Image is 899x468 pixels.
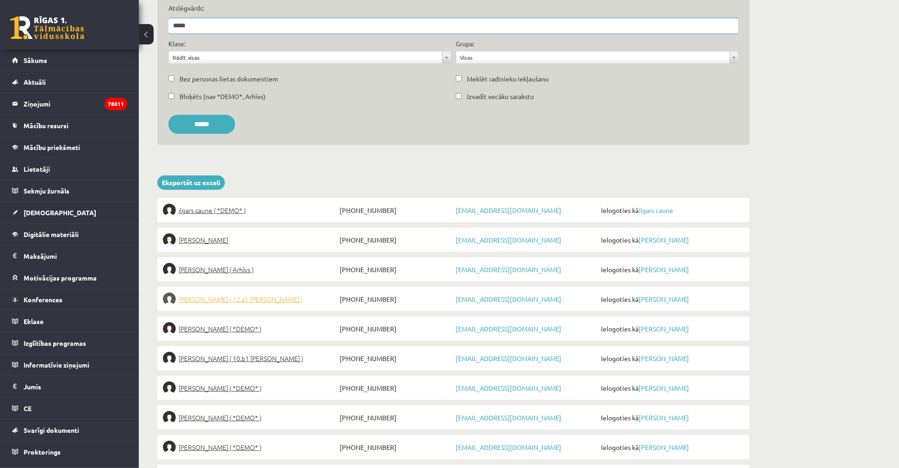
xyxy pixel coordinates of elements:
span: [PHONE_NUMBER] [337,411,453,424]
img: Linda Caune [163,411,176,424]
span: [PHONE_NUMBER] [337,293,453,306]
a: Rīgas 1. Tālmācības vidusskola [10,16,84,39]
span: Visas [460,51,726,63]
span: [PERSON_NAME] ( *DEMO* ) [179,381,261,394]
a: [EMAIL_ADDRESS][DOMAIN_NAME] [456,295,561,303]
a: CE [12,398,127,419]
span: ilgars caune ( *DEMO* ) [179,204,246,217]
a: [EMAIL_ADDRESS][DOMAIN_NAME] [456,443,561,451]
a: [PERSON_NAME] ( *DEMO* ) [163,322,337,335]
span: Ielogoties kā [599,381,744,394]
span: Lietotāji [24,165,50,173]
span: [PERSON_NAME] ( *DEMO* ) [179,441,261,454]
a: [EMAIL_ADDRESS][DOMAIN_NAME] [456,265,561,274]
label: Bez personas lietas dokumentiem [180,74,278,84]
span: Ielogoties kā [599,204,744,217]
span: Konferences [24,295,62,304]
span: [PERSON_NAME] ( *DEMO* ) [179,411,261,424]
a: Maksājumi [12,245,127,267]
a: Mācību resursi [12,115,127,136]
a: Proktorings [12,441,127,462]
a: Mācību priekšmeti [12,137,127,158]
span: Sekmju žurnāls [24,187,69,195]
a: [PERSON_NAME] [639,354,689,362]
a: Rādīt visas [169,51,451,63]
span: [PHONE_NUMBER] [337,204,453,217]
span: Sākums [24,56,47,64]
img: Laura Caune [163,381,176,394]
a: Konferences [12,289,127,310]
span: [PHONE_NUMBER] [337,263,453,276]
a: [PERSON_NAME] ( *DEMO* ) [163,411,337,424]
span: [PHONE_NUMBER] [337,322,453,335]
a: [PERSON_NAME] [639,443,689,451]
span: [PHONE_NUMBER] [337,441,453,454]
a: [PERSON_NAME] ( *DEMO* ) [163,441,337,454]
a: [PERSON_NAME] ( Arhīvs ) [163,263,337,276]
a: Izglītības programas [12,332,127,354]
a: Lietotāji [12,158,127,180]
a: ilgars caune [639,206,673,214]
label: Bloķēts (nav *DEMO*, Arhīvs) [180,92,266,101]
span: Proktorings [24,448,61,456]
span: Ielogoties kā [599,263,744,276]
span: [PERSON_NAME] ( 12.a1 [PERSON_NAME] ) [179,293,303,306]
span: Aktuāli [24,78,46,86]
label: Klase: [168,39,186,49]
span: Jumis [24,382,41,391]
a: ilgars caune ( *DEMO* ) [163,204,337,217]
span: Ielogoties kā [599,441,744,454]
span: Mācību resursi [24,121,68,130]
a: Digitālie materiāli [12,224,127,245]
label: Izvadīt vecāku sarakstu [467,92,534,101]
a: Motivācijas programma [12,267,127,288]
a: Ziņojumi78811 [12,93,127,114]
span: Mācību priekšmeti [24,143,80,151]
a: Sākums [12,50,127,71]
a: Aktuāli [12,71,127,93]
a: [PERSON_NAME] ( 10.b1 [PERSON_NAME] ) [163,352,337,365]
span: [PERSON_NAME] [179,233,228,246]
span: [PHONE_NUMBER] [337,352,453,365]
i: 78811 [105,98,127,110]
a: [EMAIL_ADDRESS][DOMAIN_NAME] [456,413,561,422]
a: [PERSON_NAME] [639,295,689,303]
legend: Ziņojumi [24,93,127,114]
a: [DEMOGRAPHIC_DATA] [12,202,127,223]
img: Inese Caune [163,233,176,246]
label: Grupa: [456,39,474,49]
span: [PERSON_NAME] ( Arhīvs ) [179,263,254,276]
a: [PERSON_NAME] [639,413,689,422]
span: [DEMOGRAPHIC_DATA] [24,208,96,217]
span: CE [24,404,31,412]
span: Rādīt visas [173,51,439,63]
img: Pēteris Caune [163,441,176,454]
a: Eksportēt uz exceli [157,175,225,190]
span: Informatīvie ziņojumi [24,361,89,369]
a: [PERSON_NAME] [639,384,689,392]
span: [PERSON_NAME] ( *DEMO* ) [179,322,261,335]
span: [PERSON_NAME] ( 10.b1 [PERSON_NAME] ) [179,352,303,365]
a: Visas [456,51,738,63]
a: Jumis [12,376,127,397]
span: Ielogoties kā [599,411,744,424]
span: Ielogoties kā [599,352,744,365]
a: [PERSON_NAME] [163,233,337,246]
span: Izglītības programas [24,339,86,347]
a: Informatīvie ziņojumi [12,354,127,375]
img: Kārlis Caune [163,322,176,335]
a: Eklase [12,311,127,332]
label: Atslēgvārds: [168,3,738,13]
a: [PERSON_NAME] [639,236,689,244]
a: [EMAIL_ADDRESS][DOMAIN_NAME] [456,236,561,244]
img: ilgars caune [163,204,176,217]
span: Ielogoties kā [599,322,744,335]
img: Ivars Caune [163,263,176,276]
img: Kristers Caune [163,352,176,365]
a: Sekmju žurnāls [12,180,127,201]
legend: Maksājumi [24,245,127,267]
a: [PERSON_NAME] [639,265,689,274]
a: [EMAIL_ADDRESS][DOMAIN_NAME] [456,384,561,392]
span: Ielogoties kā [599,293,744,306]
a: [PERSON_NAME] ( 12.a1 [PERSON_NAME] ) [163,293,337,306]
